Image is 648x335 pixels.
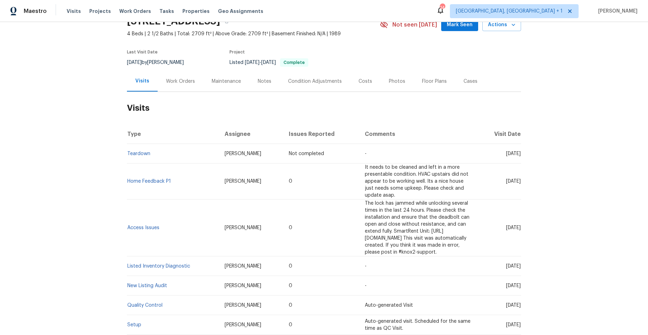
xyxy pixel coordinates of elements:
span: [DATE] [245,60,259,65]
span: 0 [289,303,292,308]
span: Visits [67,8,81,15]
span: Not seen [DATE] [392,21,437,28]
span: Projects [89,8,111,15]
span: [PERSON_NAME] [225,303,261,308]
span: [DATE] [506,179,521,184]
a: Listed Inventory Diagnostic [127,264,190,269]
h2: Visits [127,92,521,124]
button: Actions [482,19,521,31]
span: [DATE] [506,322,521,327]
h2: [STREET_ADDRESS] [127,18,220,25]
span: 0 [289,283,292,288]
span: 0 [289,264,292,269]
th: Type [127,124,219,144]
span: - [365,151,367,156]
span: [DATE] [261,60,276,65]
span: [PERSON_NAME] [225,264,261,269]
span: Listed [229,60,308,65]
a: Quality Control [127,303,163,308]
div: Photos [389,78,405,85]
button: Mark Seen [441,19,478,31]
div: by [PERSON_NAME] [127,58,192,67]
div: Visits [135,78,149,85]
span: [PERSON_NAME] [225,225,261,230]
div: Condition Adjustments [288,78,342,85]
span: Tasks [159,9,174,14]
span: - [365,264,367,269]
span: Actions [488,21,515,29]
div: Costs [359,78,372,85]
span: 0 [289,179,292,184]
span: Properties [182,8,210,15]
span: Last Visit Date [127,50,158,54]
span: [PERSON_NAME] [225,283,261,288]
span: [GEOGRAPHIC_DATA], [GEOGRAPHIC_DATA] + 1 [456,8,563,15]
span: [PERSON_NAME] [225,151,261,156]
div: 14 [440,4,445,11]
span: The lock has jammed while unlocking several times in the last 24 hours. Please check the installa... [365,201,469,255]
span: Geo Assignments [218,8,263,15]
span: It needs to be cleaned and left in a more presentable condition. HVAC upstairs did not appear to ... [365,165,468,198]
div: Maintenance [212,78,241,85]
th: Visit Date [477,124,521,144]
span: [DATE] [506,264,521,269]
a: Teardown [127,151,150,156]
span: [DATE] [506,151,521,156]
span: [PERSON_NAME] [595,8,638,15]
div: Cases [464,78,477,85]
span: Complete [281,60,308,65]
span: Not completed [289,151,324,156]
span: Mark Seen [447,21,473,29]
span: Auto-generated visit. Scheduled for the same time as QC Visit. [365,319,470,331]
span: [DATE] [506,303,521,308]
th: Issues Reported [283,124,360,144]
span: 4 Beds | 2 1/2 Baths | Total: 2709 ft² | Above Grade: 2709 ft² | Basement Finished: N/A | 1989 [127,30,380,37]
a: Access Issues [127,225,159,230]
a: New Listing Audit [127,283,167,288]
a: Setup [127,322,141,327]
span: [DATE] [506,225,521,230]
span: 0 [289,225,292,230]
div: Notes [258,78,271,85]
span: - [365,283,367,288]
span: [DATE] [506,283,521,288]
span: [PERSON_NAME] [225,179,261,184]
span: - [245,60,276,65]
span: Project [229,50,245,54]
span: Maestro [24,8,47,15]
span: 0 [289,322,292,327]
span: [DATE] [127,60,142,65]
span: Work Orders [119,8,151,15]
th: Comments [359,124,477,144]
span: [PERSON_NAME] [225,322,261,327]
a: Home Feedback P1 [127,179,171,184]
div: Work Orders [166,78,195,85]
div: Floor Plans [422,78,447,85]
th: Assignee [219,124,283,144]
span: Auto-generated Visit [365,303,413,308]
